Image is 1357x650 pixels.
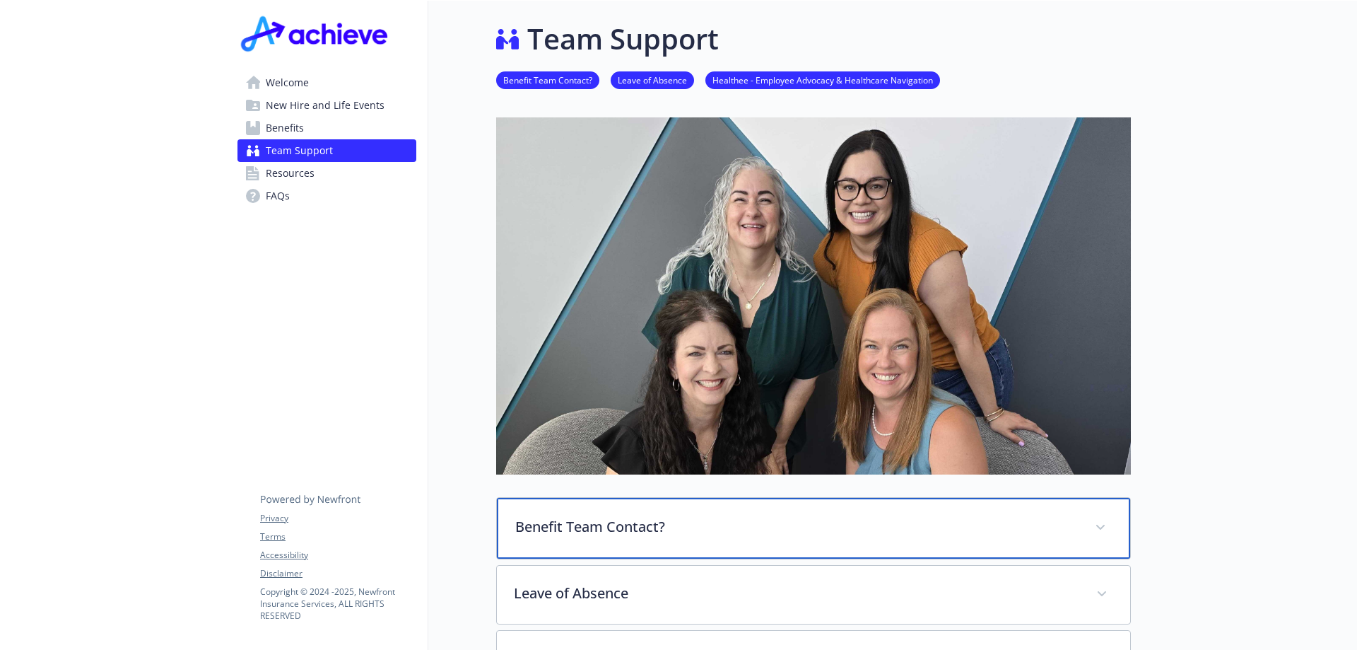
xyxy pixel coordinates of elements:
a: Terms [260,530,416,543]
a: Resources [237,162,416,185]
a: New Hire and Life Events [237,94,416,117]
a: Privacy [260,512,416,525]
span: Team Support [266,139,333,162]
p: Leave of Absence [514,583,1079,604]
a: Benefits [237,117,416,139]
a: Disclaimer [260,567,416,580]
h1: Team Support [527,18,719,60]
p: Copyright © 2024 - 2025 , Newfront Insurance Services, ALL RIGHTS RESERVED [260,586,416,622]
a: Healthee - Employee Advocacy & Healthcare Navigation [705,73,940,86]
div: Benefit Team Contact? [497,498,1130,559]
span: New Hire and Life Events [266,94,384,117]
a: Welcome [237,71,416,94]
span: FAQs [266,185,290,207]
img: team support page banner [496,117,1131,474]
a: Team Support [237,139,416,162]
span: Resources [266,162,315,185]
span: Welcome [266,71,309,94]
a: FAQs [237,185,416,207]
a: Benefit Team Contact? [496,73,599,86]
div: Leave of Absence [497,566,1130,624]
span: Benefits [266,117,304,139]
a: Leave of Absence [611,73,694,86]
p: Benefit Team Contact? [515,516,1078,538]
a: Accessibility [260,549,416,562]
